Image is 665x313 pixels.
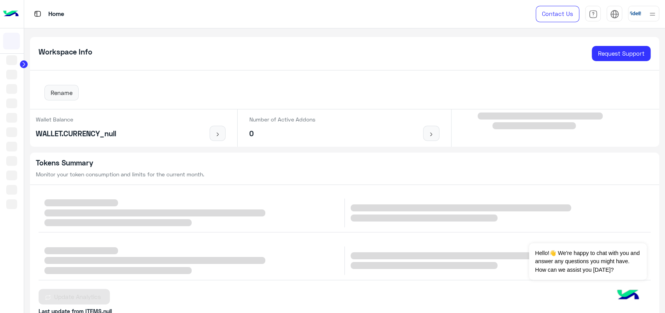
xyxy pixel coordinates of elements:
[48,9,64,19] p: Home
[33,9,42,19] img: tab
[36,129,116,138] h5: WALLET.CURRENCY_null
[213,131,222,137] img: icon
[51,293,104,300] span: Update Analytics
[39,289,110,304] button: Update Analytics
[249,115,316,123] p: Number of Active Addons
[536,6,579,22] a: Contact Us
[3,6,19,22] img: Logo
[427,131,436,137] img: icon
[45,294,51,301] img: update icon
[647,9,657,19] img: profile
[36,170,653,178] p: Monitor your token consumption and limits for the current month.
[610,10,619,19] img: tab
[36,115,116,123] p: Wallet Balance
[249,129,316,138] h5: 0
[630,8,641,19] img: userImage
[39,47,92,56] h5: Workspace Info
[589,10,598,19] img: tab
[614,282,642,309] img: hulul-logo.png
[44,85,79,100] button: Rename
[529,243,646,280] span: Hello!👋 We're happy to chat with you and answer any questions you might have. How can we assist y...
[36,158,653,167] h5: Tokens Summary
[585,6,601,22] a: tab
[592,46,651,62] a: Request Support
